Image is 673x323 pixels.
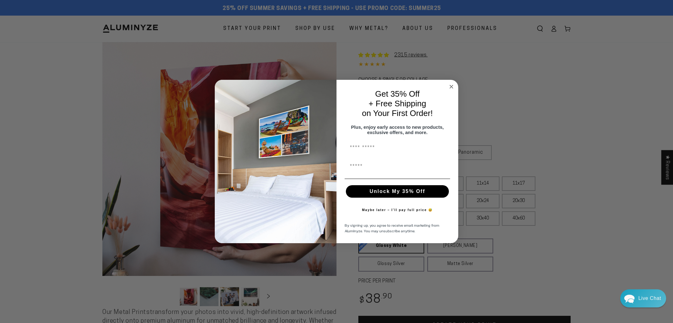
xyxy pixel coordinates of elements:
span: Plus, enjoy early access to new products, exclusive offers, and more. [351,124,444,135]
div: Chat widget toggle [620,289,666,307]
span: By signing up, you agree to receive email marketing from Aluminyze. You may unsubscribe anytime. [345,223,439,234]
span: + Free Shipping [369,99,426,108]
button: Maybe later – I’ll pay full price 😅 [359,204,436,216]
button: Unlock My 35% Off [346,185,449,198]
div: Contact Us Directly [638,289,661,307]
img: 728e4f65-7e6c-44e2-b7d1-0292a396982f.jpeg [215,80,336,243]
button: Close dialog [448,83,455,90]
span: on Your First Order! [362,108,433,118]
span: Get 35% Off [375,89,420,99]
